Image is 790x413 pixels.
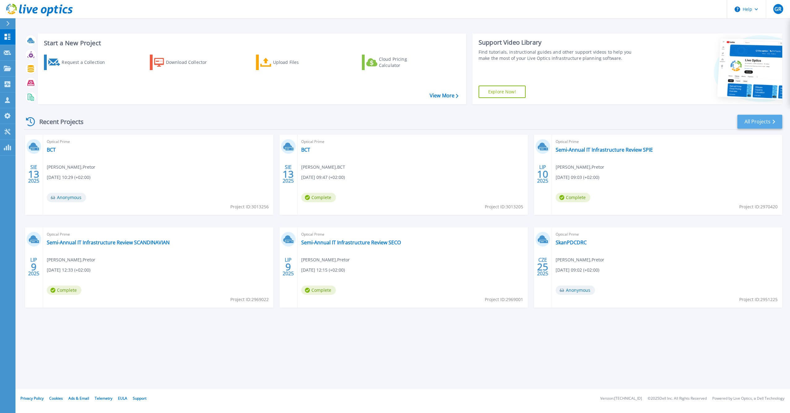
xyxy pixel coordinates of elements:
a: All Projects [737,115,782,129]
span: Project ID: 3013205 [485,203,523,210]
a: BCT [47,147,56,153]
span: 9 [285,264,291,269]
span: [DATE] 12:15 (+02:00) [301,267,345,273]
li: © 2025 Dell Inc. All Rights Reserved [648,397,707,401]
a: EULA [118,396,127,401]
span: [DATE] 10:29 (+02:00) [47,174,90,181]
a: Semi-Annual IT Infrastructure Review SECO [301,239,401,246]
span: 13 [283,171,294,177]
span: Anonymous [556,286,595,295]
a: Telemetry [95,396,112,401]
a: Support [133,396,146,401]
a: Semi-Annual IT Infrastructure Review SCANDINAVIAN [47,239,170,246]
span: Project ID: 2970420 [739,203,778,210]
span: [PERSON_NAME] , Pretor [47,164,95,171]
span: Complete [301,286,336,295]
div: CZE 2025 [537,255,549,278]
span: [PERSON_NAME] , Pretor [556,164,604,171]
span: [DATE] 09:47 (+02:00) [301,174,345,181]
li: Version: [TECHNICAL_ID] [600,397,642,401]
div: LIP 2025 [282,255,294,278]
a: Cookies [49,396,63,401]
div: Request a Collection [62,56,111,69]
span: Complete [47,286,81,295]
h3: Start a New Project [44,40,458,47]
span: Complete [556,193,590,202]
span: Complete [301,193,336,202]
span: Project ID: 2951225 [739,296,778,303]
a: Upload Files [256,55,325,70]
a: Explore Now! [479,86,526,98]
a: Request a Collection [44,55,113,70]
div: Find tutorials, instructional guides and other support videos to help you make the most of your L... [479,49,639,61]
a: BCT [301,147,310,153]
span: 10 [537,171,548,177]
span: [PERSON_NAME] , BCT [301,164,345,171]
span: Optical Prime [301,231,524,238]
span: Project ID: 2969001 [485,296,523,303]
span: Optical Prime [556,231,779,238]
span: 13 [28,171,39,177]
div: Download Collector [166,56,215,69]
span: [DATE] 12:33 (+02:00) [47,267,90,273]
li: Powered by Live Optics, a Dell Technology [712,397,784,401]
div: LIP 2025 [537,163,549,185]
div: Recent Projects [24,114,92,129]
a: Cloud Pricing Calculator [362,55,431,70]
span: Optical Prime [301,138,524,145]
span: Optical Prime [47,138,270,145]
span: GR [775,7,781,11]
span: [DATE] 09:03 (+02:00) [556,174,599,181]
div: Upload Files [273,56,323,69]
a: Privacy Policy [20,396,44,401]
div: SIE 2025 [282,163,294,185]
span: Optical Prime [47,231,270,238]
span: Optical Prime [556,138,779,145]
span: [PERSON_NAME] , Pretor [47,256,95,263]
a: Semi-Annual IT Infrastructure Review SPIE [556,147,653,153]
span: Project ID: 3013256 [230,203,269,210]
span: [PERSON_NAME] , Pretor [556,256,604,263]
a: View More [430,93,458,99]
span: 9 [31,264,37,269]
a: Download Collector [150,55,219,70]
span: [DATE] 09:02 (+02:00) [556,267,599,273]
a: SkanPDCDRC [556,239,587,246]
span: [PERSON_NAME] , Pretor [301,256,350,263]
div: Support Video Library [479,38,639,47]
span: Anonymous [47,193,86,202]
span: Project ID: 2969022 [230,296,269,303]
div: LIP 2025 [28,255,40,278]
a: Ads & Email [68,396,89,401]
div: Cloud Pricing Calculator [379,56,428,69]
div: SIE 2025 [28,163,40,185]
span: 25 [537,264,548,269]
